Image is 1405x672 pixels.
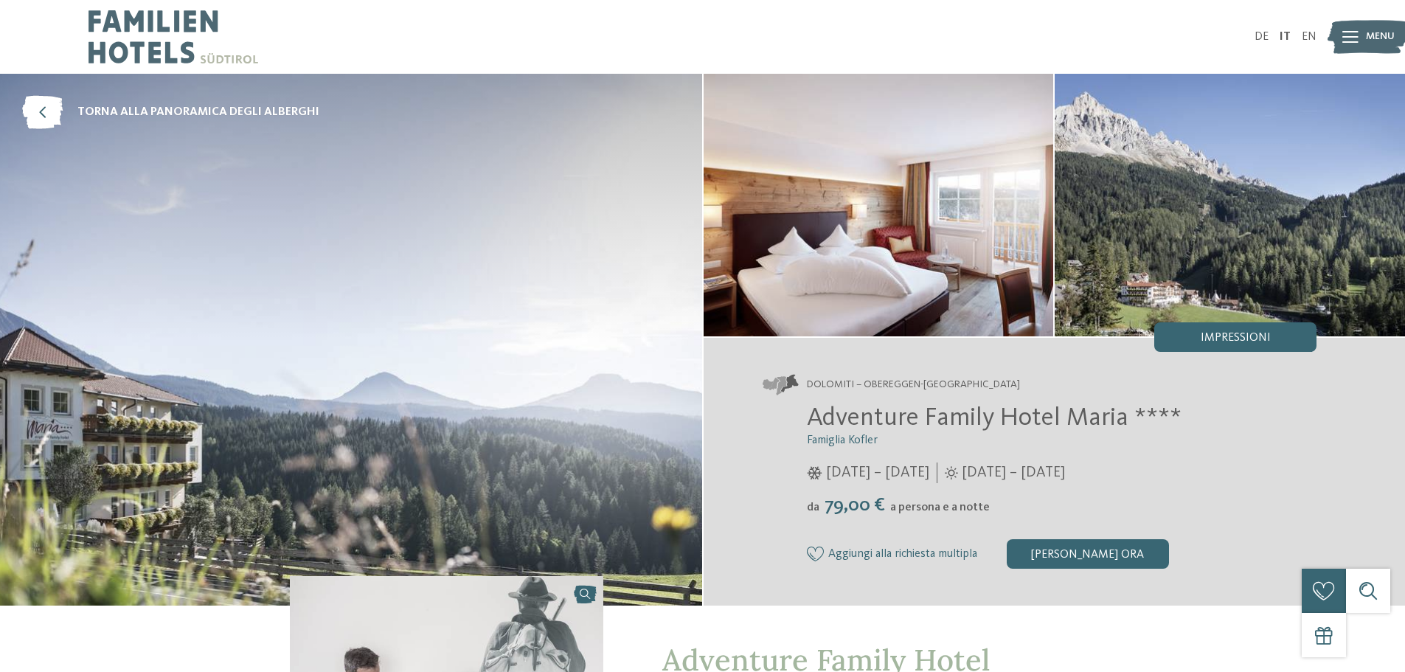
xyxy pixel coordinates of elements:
div: [PERSON_NAME] ora [1007,539,1169,569]
a: EN [1302,31,1316,43]
img: Il family hotel a Obereggen per chi ama il piacere della scoperta [704,74,1054,336]
a: IT [1280,31,1291,43]
span: Impressioni [1201,332,1271,344]
span: da [807,502,819,513]
a: torna alla panoramica degli alberghi [22,96,319,129]
span: Famiglia Kofler [807,434,878,446]
span: Aggiungi alla richiesta multipla [828,548,977,561]
span: Dolomiti – Obereggen-[GEOGRAPHIC_DATA] [807,378,1020,392]
i: Orari d'apertura estate [945,466,958,479]
i: Orari d'apertura inverno [807,466,822,479]
span: Adventure Family Hotel Maria **** [807,405,1182,431]
span: 79,00 € [821,496,889,515]
span: Menu [1366,30,1395,44]
img: Il family hotel a Obereggen per chi ama il piacere della scoperta [1055,74,1405,336]
a: DE [1255,31,1269,43]
span: [DATE] – [DATE] [826,463,929,483]
span: torna alla panoramica degli alberghi [77,104,319,120]
span: [DATE] – [DATE] [962,463,1065,483]
span: a persona e a notte [890,502,990,513]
